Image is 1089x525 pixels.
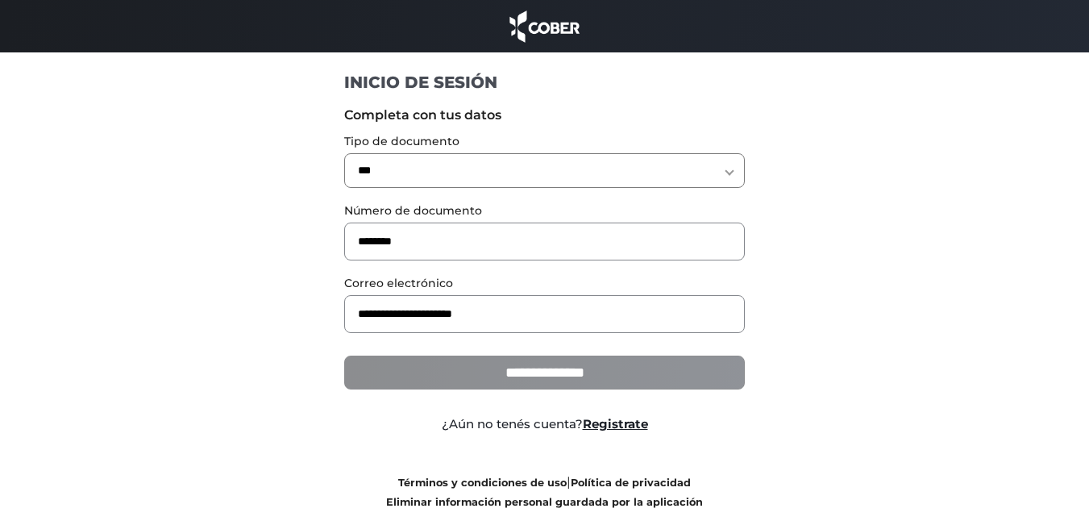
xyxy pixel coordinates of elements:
[583,416,648,431] a: Registrate
[344,275,745,292] label: Correo electrónico
[332,473,757,511] div: |
[344,202,745,219] label: Número de documento
[344,72,745,93] h1: INICIO DE SESIÓN
[332,415,757,434] div: ¿Aún no tenés cuenta?
[344,106,745,125] label: Completa con tus datos
[571,477,691,489] a: Política de privacidad
[505,8,584,44] img: cober_marca.png
[398,477,567,489] a: Términos y condiciones de uso
[344,133,745,150] label: Tipo de documento
[386,496,703,508] a: Eliminar información personal guardada por la aplicación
